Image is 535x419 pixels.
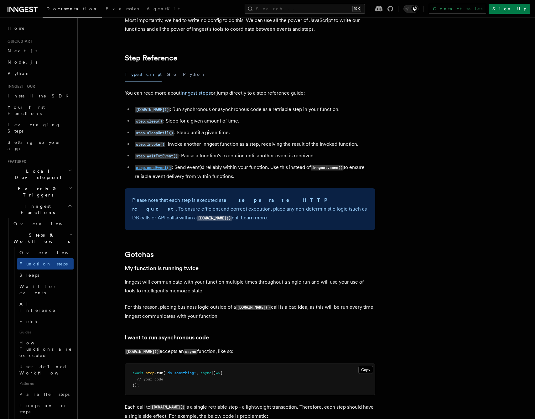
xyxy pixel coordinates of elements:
li: : Pause a function's execution until another event is received. [133,151,375,160]
button: Inngest Functions [5,201,74,218]
p: accepts an function, like so: [125,347,375,356]
a: step.waitForEvent() [135,153,179,159]
span: ( [163,371,165,375]
span: Home [8,25,25,31]
span: AgentKit [147,6,180,11]
button: Go [167,67,178,81]
span: "do-something" [165,371,196,375]
span: async [200,371,211,375]
a: My function is running twice [125,264,199,273]
span: How Functions are executed [19,340,72,358]
a: Documentation [43,2,102,18]
a: Install the SDK [5,90,74,102]
span: // your code [137,377,163,381]
span: Python [8,71,30,76]
p: For this reason, placing business logic outside of a call is a bad idea, as this will be run ever... [125,303,375,321]
code: step.sleep() [135,119,163,124]
p: Inngest will communicate with your function multiple times throughout a single run and will use y... [125,278,375,295]
span: Events & Triggers [5,186,68,198]
a: Function steps [17,258,74,270]
a: Overview [17,247,74,258]
a: Overview [11,218,74,229]
span: .run [154,371,163,375]
span: AI Inference [19,301,56,313]
a: Next.js [5,45,74,56]
button: Toggle dark mode [403,5,418,13]
button: Local Development [5,165,74,183]
button: Copy [358,366,373,374]
a: Python [5,68,74,79]
a: User-defined Workflows [17,361,74,379]
span: Steps & Workflows [11,232,70,244]
a: Leveraging Steps [5,119,74,137]
span: Wait for events [19,284,57,295]
span: Sleeps [19,273,39,278]
span: Your first Functions [8,105,45,116]
a: Your first Functions [5,102,74,119]
code: [DOMAIN_NAME]() [236,305,271,310]
a: Step Reference [125,54,177,62]
li: : Sleep until a given time. [133,128,375,137]
span: }); [132,383,139,387]
code: step.waitForEvent() [135,154,179,159]
li: : Invoke another Inngest function as a step, receiving the result of the invoked function. [133,140,375,149]
a: AI Inference [17,298,74,316]
button: Events & Triggers [5,183,74,201]
p: You can read more about or jump directly to a step reference guide: [125,89,375,97]
span: Documentation [46,6,98,11]
span: Leveraging Steps [8,122,60,134]
a: Gotchas [125,250,154,259]
a: step.sleep() [135,118,163,124]
a: Wait for events [17,281,74,298]
span: Inngest tour [5,84,35,89]
span: Fetch [19,319,38,324]
li: : Run synchronous or asynchronous code as a retriable step in your function. [133,105,375,114]
a: Home [5,23,74,34]
strong: a separate HTTP request [132,197,331,212]
code: [DOMAIN_NAME]() [150,405,185,410]
a: Parallel steps [17,389,74,400]
a: Fetch [17,316,74,327]
button: Search...⌘K [245,4,365,14]
span: step [146,371,154,375]
span: Node.js [8,60,37,65]
span: Parallel steps [19,392,70,397]
span: User-defined Workflows [19,364,76,375]
code: step.invoke() [135,142,165,147]
p: Please note that each step is executed as . To ensure efficient and correct execution, place any ... [132,196,368,223]
a: Inngest steps [180,90,211,96]
span: Patterns [17,379,74,389]
span: Features [5,159,26,164]
a: Contact sales [429,4,486,14]
a: step.invoke() [135,141,165,147]
code: [DOMAIN_NAME]() [125,349,160,354]
span: Setting up your app [8,140,61,151]
a: Sleeps [17,270,74,281]
kbd: ⌘K [352,6,361,12]
code: step.sleepUntil() [135,130,174,136]
p: Most importantly, we had to write no config to do this. We can use all the power of JavaScript to... [125,16,375,34]
a: Examples [102,2,143,17]
span: Inngest Functions [5,203,68,216]
button: Python [183,67,206,81]
code: async [184,349,197,354]
code: inngest.send() [311,165,344,170]
span: => [216,371,220,375]
span: { [220,371,222,375]
span: await [132,371,143,375]
a: I want to run asynchronous code [125,333,209,342]
li: : Send event(s) reliably within your function. Use this instead of to ensure reliable event deliv... [133,163,375,181]
code: [DOMAIN_NAME]() [135,107,170,113]
span: Install the SDK [8,93,72,98]
span: , [196,371,198,375]
span: Next.js [8,48,37,53]
span: Examples [106,6,139,11]
code: [DOMAIN_NAME]() [197,216,232,221]
span: Local Development [5,168,68,181]
span: Overview [19,250,84,255]
span: Quick start [5,39,32,44]
span: Loops over steps [19,403,67,414]
code: step.sendEvent() [135,165,172,170]
a: Sign Up [489,4,530,14]
span: Overview [13,221,78,226]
